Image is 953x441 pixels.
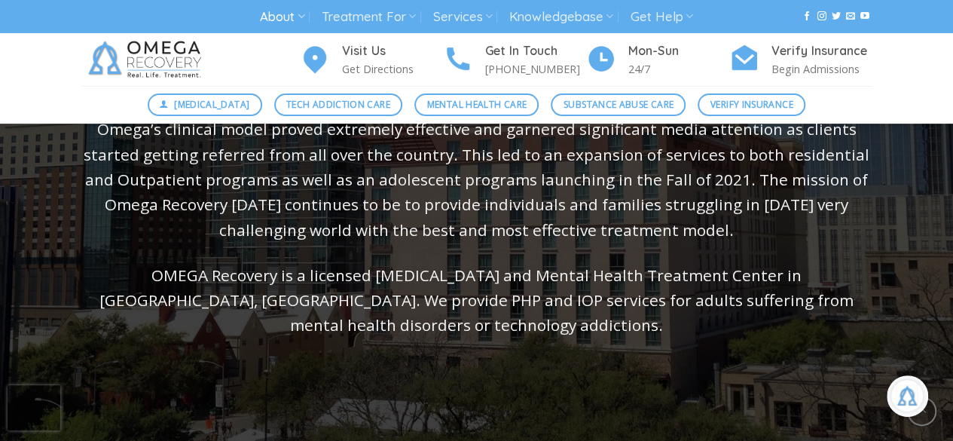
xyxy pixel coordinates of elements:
[771,60,872,78] p: Begin Admissions
[427,97,527,112] span: Mental Health Care
[509,3,613,31] a: Knowledgebase
[860,11,869,22] a: Follow on YouTube
[322,3,416,31] a: Treatment For
[414,93,539,116] a: Mental Health Care
[300,41,443,78] a: Visit Us Get Directions
[81,33,213,86] img: Omega Recovery
[802,11,811,22] a: Follow on Facebook
[631,3,693,31] a: Get Help
[710,97,793,112] span: Verify Insurance
[628,60,729,78] p: 24/7
[698,93,805,116] a: Verify Insurance
[260,3,304,31] a: About
[81,263,872,338] p: OMEGA Recovery is a licensed [MEDICAL_DATA] and Mental Health Treatment Center in [GEOGRAPHIC_DAT...
[846,11,855,22] a: Send us an email
[564,97,674,112] span: Substance Abuse Care
[729,41,872,78] a: Verify Insurance Begin Admissions
[342,60,443,78] p: Get Directions
[771,41,872,61] h4: Verify Insurance
[628,41,729,61] h4: Mon-Sun
[342,41,443,61] h4: Visit Us
[81,117,872,242] p: Omega’s clinical model proved extremely effective and garnered significant media attention as cli...
[832,11,841,22] a: Follow on Twitter
[485,60,586,78] p: [PHONE_NUMBER]
[551,93,686,116] a: Substance Abuse Care
[286,97,390,112] span: Tech Addiction Care
[485,41,586,61] h4: Get In Touch
[817,11,826,22] a: Follow on Instagram
[148,93,262,116] a: [MEDICAL_DATA]
[8,385,60,430] iframe: reCAPTCHA
[174,97,249,112] span: [MEDICAL_DATA]
[443,41,586,78] a: Get In Touch [PHONE_NUMBER]
[274,93,403,116] a: Tech Addiction Care
[432,3,492,31] a: Services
